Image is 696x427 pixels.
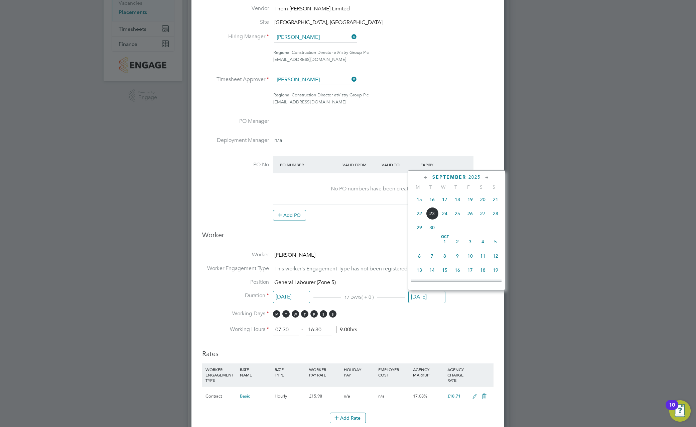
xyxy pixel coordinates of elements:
[424,184,437,190] span: T
[489,264,502,276] span: 19
[413,207,426,220] span: 22
[202,5,269,12] label: Vendor
[362,294,374,300] span: ( + 0 )
[202,161,269,168] label: PO No
[438,278,451,290] span: 22
[282,310,290,318] span: T
[202,118,269,125] label: PO Manager
[447,393,460,399] span: £18.71
[462,184,475,190] span: F
[669,405,675,414] div: 10
[451,264,464,276] span: 16
[344,294,362,300] span: 17 DAYS
[274,279,336,286] span: General Labourer (Zone 5)
[413,193,426,206] span: 15
[342,363,377,381] div: HOLIDAY PAY
[413,393,427,399] span: 17.08%
[273,291,310,303] input: Select one
[411,184,424,190] span: M
[426,193,438,206] span: 16
[426,250,438,262] span: 7
[476,235,489,248] span: 4
[488,184,500,190] span: S
[464,278,476,290] span: 24
[426,207,438,220] span: 23
[451,250,464,262] span: 9
[476,207,489,220] span: 27
[432,174,466,180] span: September
[489,193,502,206] span: 21
[489,278,502,290] span: 26
[464,235,476,248] span: 3
[273,210,306,221] button: Add PO
[411,363,446,381] div: AGENCY MARKUP
[464,193,476,206] span: 19
[419,159,458,171] div: Expiry
[438,207,451,220] span: 24
[274,32,357,42] input: Search for...
[338,50,369,55] span: Vistry Group Plc
[202,76,269,83] label: Timesheet Approver
[301,310,308,318] span: T
[476,250,489,262] span: 11
[341,159,380,171] div: Valid From
[273,387,307,406] div: Hourly
[274,265,442,272] span: This worker's Engagement Type has not been registered by its Agency.
[451,235,464,248] span: 2
[489,235,502,248] span: 5
[202,326,269,333] label: Working Hours
[300,326,304,333] span: ‐
[476,278,489,290] span: 25
[274,252,315,258] span: [PERSON_NAME]
[273,310,280,318] span: M
[408,291,445,303] input: Select one
[380,159,419,171] div: Valid To
[378,393,385,399] span: n/a
[329,310,336,318] span: S
[438,235,451,248] span: 1
[202,231,494,245] h3: Worker
[202,33,269,40] label: Hiring Manager
[273,99,346,105] span: [EMAIL_ADDRESS][DOMAIN_NAME]
[377,363,411,381] div: EMPLOYER COST
[274,19,383,26] span: [GEOGRAPHIC_DATA], [GEOGRAPHIC_DATA]
[464,264,476,276] span: 17
[273,56,494,63] div: [EMAIL_ADDRESS][DOMAIN_NAME]
[451,193,464,206] span: 18
[273,324,299,336] input: 08:00
[238,363,273,381] div: RATE NAME
[306,324,331,336] input: 17:00
[202,19,269,26] label: Site
[330,413,366,423] button: Add Rate
[273,50,338,55] span: Regional Construction Director at
[464,207,476,220] span: 26
[202,279,269,286] label: Position
[292,310,299,318] span: W
[202,292,269,299] label: Duration
[446,363,469,386] div: AGENCY CHARGE RATE
[413,278,426,290] span: 20
[338,92,369,98] span: Vistry Group Plc
[451,278,464,290] span: 23
[468,174,480,180] span: 2025
[204,387,238,406] div: Contract
[204,363,238,386] div: WORKER ENGAGEMENT TYPE
[240,393,250,399] span: Basic
[413,250,426,262] span: 6
[489,250,502,262] span: 12
[274,137,282,144] span: n/a
[437,184,449,190] span: W
[274,75,357,85] input: Search for...
[280,185,467,192] div: No PO numbers have been created.
[202,137,269,144] label: Deployment Manager
[438,250,451,262] span: 8
[438,193,451,206] span: 17
[202,343,494,358] h3: Rates
[413,221,426,234] span: 29
[476,264,489,276] span: 18
[274,5,350,12] span: Thorn [PERSON_NAME] Limited
[464,250,476,262] span: 10
[344,393,350,399] span: n/a
[451,207,464,220] span: 25
[413,264,426,276] span: 13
